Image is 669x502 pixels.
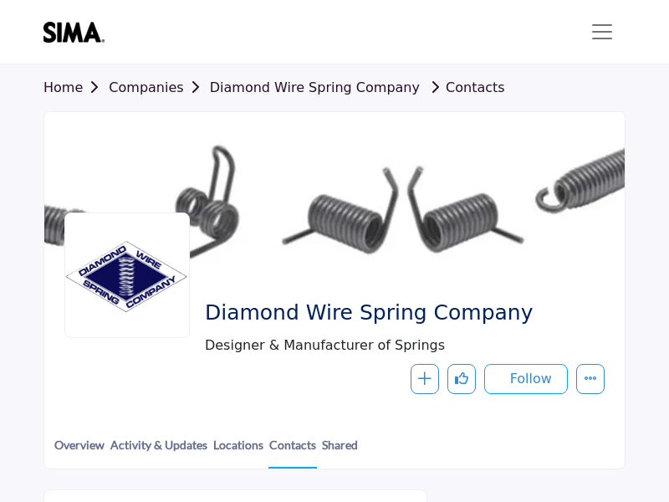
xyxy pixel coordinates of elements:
[205,336,596,356] span: Designer & Manufacturer of Springs
[212,436,264,467] a: Locations
[54,436,105,467] a: Overview
[484,364,568,394] button: Follow
[424,79,505,95] a: Contacts
[447,364,476,394] button: Like
[110,436,208,467] a: Activity & Updates
[268,436,317,469] a: Contacts
[576,364,605,394] button: More details
[43,22,113,43] img: site Logo
[205,300,592,327] span: Diamond Wire Spring Company
[579,15,626,49] button: Toggle navigation
[43,79,109,95] a: Home
[109,79,209,95] a: Companies
[210,79,420,95] a: Diamond Wire Spring Company
[321,436,359,467] a: Shared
